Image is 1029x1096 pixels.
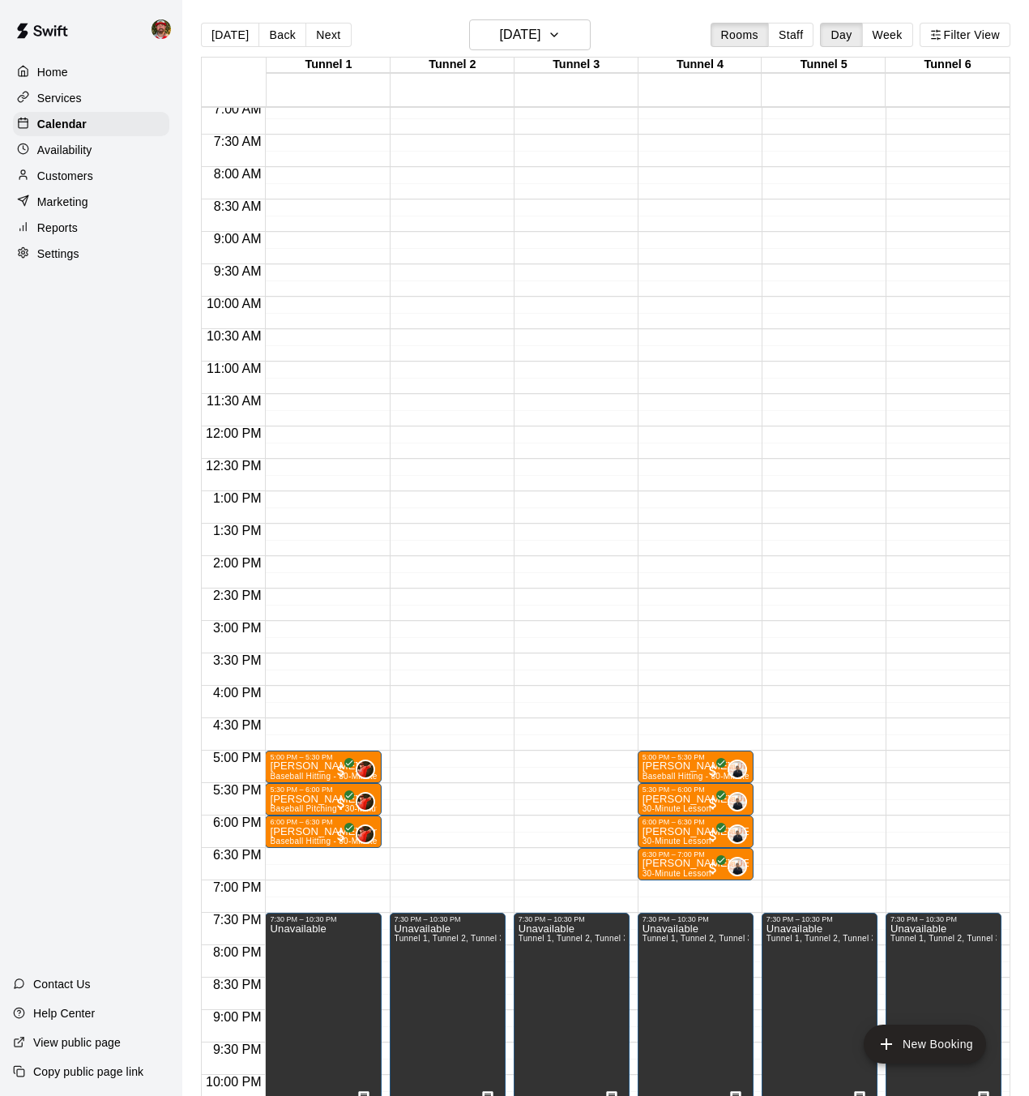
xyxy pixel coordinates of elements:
[270,753,376,761] div: 5:00 PM – 5:30 PM
[305,23,351,47] button: Next
[210,167,266,181] span: 8:00 AM
[152,19,171,39] img: Bryan Farrington
[395,934,619,943] span: Tunnel 1, Tunnel 2, Tunnel 3, Tunnel 4, Tunnel 5, Tunnel 6
[357,826,374,842] img: Brian Loconsole
[864,1025,986,1064] button: add
[33,1005,95,1021] p: Help Center
[209,978,266,991] span: 8:30 PM
[37,220,78,236] p: Reports
[728,792,747,811] div: Dom Denicola
[469,19,591,50] button: [DATE]
[209,880,266,894] span: 7:00 PM
[209,556,266,570] span: 2:00 PM
[356,824,375,844] div: Brian Loconsole
[13,216,169,240] a: Reports
[37,142,92,158] p: Availability
[210,135,266,148] span: 7:30 AM
[270,915,376,923] div: 7:30 PM – 10:30 PM
[270,772,408,781] span: Baseball Hitting - 30-Minute Lesson
[209,848,266,862] span: 6:30 PM
[890,915,997,923] div: 7:30 PM – 10:30 PM
[203,394,266,408] span: 11:30 AM
[209,524,266,537] span: 1:30 PM
[728,857,747,876] div: Dom Denicola
[33,1064,143,1080] p: Copy public page link
[362,760,375,779] span: Brian Loconsole
[210,232,266,246] span: 9:00 AM
[638,783,754,816] div: 5:30 PM – 6:00 PM: Ethan Broyles
[33,976,91,992] p: Contact Us
[270,818,376,826] div: 6:00 PM – 6:30 PM
[519,915,625,923] div: 7:30 PM – 10:30 PM
[209,491,266,505] span: 1:00 PM
[728,760,747,779] div: Dom Denicola
[13,60,169,84] div: Home
[37,194,88,210] p: Marketing
[201,23,259,47] button: [DATE]
[734,792,747,811] span: Dom Denicola
[768,23,814,47] button: Staff
[638,848,754,880] div: 6:30 PM – 7:00 PM: McKenna Falco
[209,945,266,959] span: 8:00 PM
[13,164,169,188] a: Customers
[270,804,413,813] span: Baseball Pitching - 30-Minute Lesson
[333,795,349,811] span: All customers have paid
[37,64,68,80] p: Home
[209,589,266,602] span: 2:30 PM
[356,792,375,811] div: Brian Loconsole
[357,794,374,810] img: Brian Loconsole
[362,792,375,811] span: Brian Loconsole
[13,242,169,266] a: Settings
[643,850,749,858] div: 6:30 PM – 7:00 PM
[362,824,375,844] span: Brian Loconsole
[395,915,501,923] div: 7:30 PM – 10:30 PM
[13,112,169,136] a: Calendar
[862,23,913,47] button: Week
[37,116,87,132] p: Calendar
[514,58,638,73] div: Tunnel 3
[209,783,266,797] span: 5:30 PM
[37,246,79,262] p: Settings
[209,621,266,635] span: 3:00 PM
[643,804,711,813] span: 30-Minute Lesson
[210,199,266,213] span: 8:30 AM
[33,1034,121,1051] p: View public page
[711,23,769,47] button: Rooms
[13,190,169,214] a: Marketing
[729,858,745,875] img: Dom Denicola
[265,816,381,848] div: 6:00 PM – 6:30 PM: Paxton Long
[729,761,745,777] img: Dom Denicola
[729,794,745,810] img: Dom Denicola
[202,1075,265,1089] span: 10:00 PM
[202,459,265,473] span: 12:30 PM
[643,837,711,846] span: 30-Minute Lesson
[643,753,749,761] div: 5:00 PM – 5:30 PM
[638,751,754,783] div: 5:00 PM – 5:30 PM: Alex Escobedo
[13,86,169,110] a: Services
[729,826,745,842] img: Dom Denicola
[203,297,266,310] span: 10:00 AM
[209,1042,266,1056] span: 9:30 PM
[391,58,514,73] div: Tunnel 2
[37,90,82,106] p: Services
[210,264,266,278] span: 9:30 AM
[643,786,749,794] div: 5:30 PM – 6:00 PM
[202,426,265,440] span: 12:00 PM
[13,138,169,162] a: Availability
[148,13,182,45] div: Bryan Farrington
[766,915,873,923] div: 7:30 PM – 10:30 PM
[209,653,266,667] span: 3:30 PM
[920,23,1010,47] button: Filter View
[734,857,747,876] span: Dom Denicola
[265,783,381,816] div: 5:30 PM – 6:00 PM: Ryker Pozzi
[766,934,991,943] span: Tunnel 1, Tunnel 2, Tunnel 3, Tunnel 4, Tunnel 5, Tunnel 6
[333,763,349,779] span: All customers have paid
[638,58,762,73] div: Tunnel 4
[209,1010,266,1024] span: 9:00 PM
